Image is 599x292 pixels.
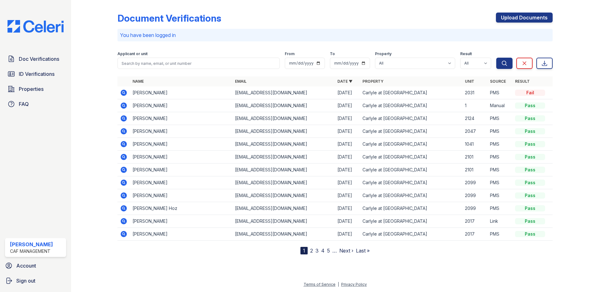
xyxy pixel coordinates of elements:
td: Carlyle at [GEOGRAPHIC_DATA] [360,164,462,176]
td: Carlyle at [GEOGRAPHIC_DATA] [360,138,462,151]
a: Property [362,79,383,84]
td: Carlyle at [GEOGRAPHIC_DATA] [360,202,462,215]
div: Pass [515,218,545,224]
a: Unit [465,79,474,84]
a: 4 [321,248,325,254]
td: PMS [487,228,513,241]
span: … [332,247,337,254]
td: 1 [462,99,487,112]
div: Pass [515,141,545,147]
td: [EMAIL_ADDRESS][DOMAIN_NAME] [232,215,335,228]
td: [EMAIL_ADDRESS][DOMAIN_NAME] [232,164,335,176]
td: PMS [487,176,513,189]
a: 3 [315,248,319,254]
td: [EMAIL_ADDRESS][DOMAIN_NAME] [232,112,335,125]
td: [EMAIL_ADDRESS][DOMAIN_NAME] [232,138,335,151]
a: Source [490,79,506,84]
div: Pass [515,231,545,237]
td: Carlyle at [GEOGRAPHIC_DATA] [360,215,462,228]
td: [DATE] [335,176,360,189]
a: Next › [339,248,353,254]
td: 2101 [462,151,487,164]
div: Pass [515,167,545,173]
div: Pass [515,192,545,199]
div: 1 [300,247,308,254]
td: [EMAIL_ADDRESS][DOMAIN_NAME] [232,99,335,112]
div: [PERSON_NAME] [10,241,53,248]
td: [PERSON_NAME] [130,99,232,112]
td: 2017 [462,228,487,241]
td: [PERSON_NAME] [130,125,232,138]
a: Doc Verifications [5,53,66,65]
label: To [330,51,335,56]
div: Document Verifications [117,13,221,24]
td: [PERSON_NAME] [130,189,232,202]
td: [DATE] [335,228,360,241]
td: [PERSON_NAME] Hoz [130,202,232,215]
label: Applicant or unit [117,51,148,56]
td: [PERSON_NAME] [130,215,232,228]
td: 2017 [462,215,487,228]
td: Manual [487,99,513,112]
td: [PERSON_NAME] [130,164,232,176]
td: PMS [487,189,513,202]
div: Pass [515,154,545,160]
td: Carlyle at [GEOGRAPHIC_DATA] [360,99,462,112]
div: Pass [515,180,545,186]
td: Carlyle at [GEOGRAPHIC_DATA] [360,228,462,241]
div: Pass [515,115,545,122]
td: Carlyle at [GEOGRAPHIC_DATA] [360,86,462,99]
td: [DATE] [335,202,360,215]
img: CE_Logo_Blue-a8612792a0a2168367f1c8372b55b34899dd931a85d93a1a3d3e32e68fde9ad4.png [3,20,69,33]
td: Carlyle at [GEOGRAPHIC_DATA] [360,112,462,125]
td: 1041 [462,138,487,151]
a: Email [235,79,247,84]
td: [DATE] [335,99,360,112]
td: PMS [487,164,513,176]
td: [PERSON_NAME] [130,151,232,164]
a: Upload Documents [496,13,553,23]
a: Last » [356,248,370,254]
td: 2101 [462,164,487,176]
a: Account [3,259,69,272]
td: [PERSON_NAME] [130,86,232,99]
td: PMS [487,138,513,151]
a: Privacy Policy [341,282,367,287]
td: Carlyle at [GEOGRAPHIC_DATA] [360,176,462,189]
a: 5 [327,248,330,254]
input: Search by name, email, or unit number [117,58,280,69]
td: [PERSON_NAME] [130,176,232,189]
label: Property [375,51,392,56]
td: Link [487,215,513,228]
div: Pass [515,205,545,211]
td: [PERSON_NAME] [130,228,232,241]
td: [DATE] [335,189,360,202]
td: [EMAIL_ADDRESS][DOMAIN_NAME] [232,86,335,99]
span: Doc Verifications [19,55,59,63]
td: [DATE] [335,125,360,138]
a: ID Verifications [5,68,66,80]
td: [DATE] [335,151,360,164]
td: 2047 [462,125,487,138]
td: 2124 [462,112,487,125]
td: [EMAIL_ADDRESS][DOMAIN_NAME] [232,202,335,215]
td: [EMAIL_ADDRESS][DOMAIN_NAME] [232,189,335,202]
div: Pass [515,102,545,109]
td: Carlyle at [GEOGRAPHIC_DATA] [360,151,462,164]
a: 2 [310,248,313,254]
a: Sign out [3,274,69,287]
span: Account [16,262,36,269]
div: CAF Management [10,248,53,254]
td: [DATE] [335,86,360,99]
td: [EMAIL_ADDRESS][DOMAIN_NAME] [232,125,335,138]
div: Pass [515,128,545,134]
div: Fail [515,90,545,96]
td: PMS [487,112,513,125]
a: Date ▼ [337,79,352,84]
td: [DATE] [335,215,360,228]
a: Result [515,79,530,84]
a: Properties [5,83,66,95]
span: Sign out [16,277,35,284]
td: [PERSON_NAME] [130,112,232,125]
label: From [285,51,294,56]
